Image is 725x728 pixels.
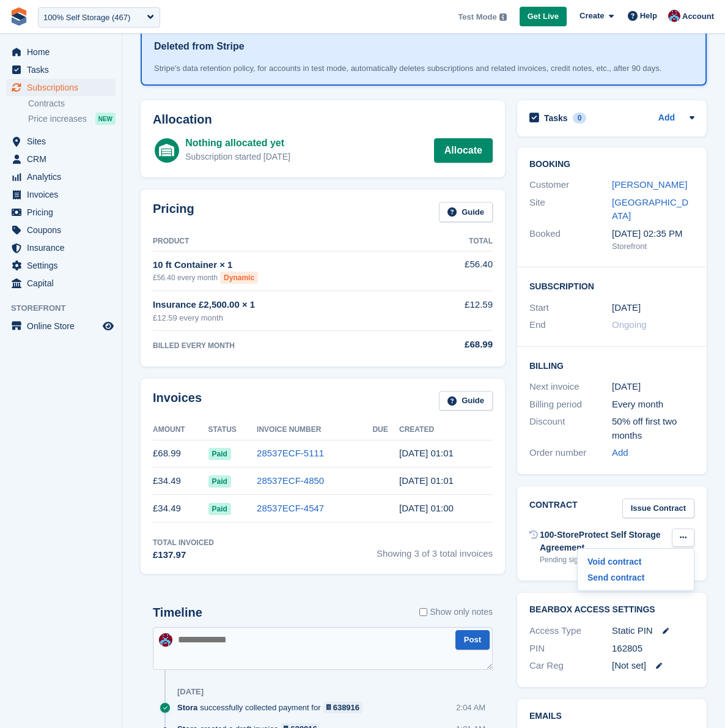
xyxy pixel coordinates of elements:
th: Product [153,232,421,251]
div: Start [529,301,612,315]
div: Booked [529,227,612,253]
th: Due [372,420,399,440]
span: Paid [208,503,231,515]
span: Capital [27,275,100,292]
a: menu [6,133,116,150]
span: CRM [27,150,100,168]
span: Analytics [27,168,100,185]
div: £56.40 every month [153,272,421,284]
img: David Hughes [159,633,172,647]
div: 2:04 AM [456,702,485,713]
img: stora-icon-8386f47178a22dfd0bd8f6a31ec36ba5ce8667c1dd55bd0f319d3a0aa187defe.svg [10,7,28,26]
time: 2025-05-08 00:00:00 UTC [612,301,641,315]
div: 0 [573,113,587,124]
div: Static PIN [612,624,694,638]
h2: BearBox Access Settings [529,605,694,615]
div: Order number [529,446,612,460]
h2: Pricing [153,202,194,222]
a: 28537ECF-4547 [257,503,324,513]
h2: Invoices [153,391,202,411]
a: menu [6,43,116,61]
div: Customer [529,178,612,192]
span: Get Live [528,10,559,23]
span: Subscriptions [27,79,100,96]
div: Discount [529,415,612,442]
a: menu [6,150,116,168]
div: BILLED EVERY MONTH [153,340,421,351]
div: £68.99 [421,338,493,352]
div: Car Reg [529,659,612,673]
div: £12.59 every month [153,312,421,324]
span: Ongoing [612,319,647,330]
div: Access Type [529,624,612,638]
span: Test Mode [458,11,496,23]
td: £12.59 [421,291,493,331]
img: icon-info-grey-7440780725fd019a000dd9b08b2336e03edf1995a4989e88bcd33f0948082b44.svg [499,13,507,21]
h2: Subscription [529,280,694,292]
a: Allocate [434,138,493,163]
span: Pricing [27,204,100,221]
a: Send contract [583,570,689,585]
a: Void contract [583,554,689,570]
th: Status [208,420,257,440]
th: Invoice Number [257,420,372,440]
div: £137.97 [153,548,214,562]
span: Invoices [27,186,100,203]
div: Pending signature [540,554,672,565]
h2: Timeline [153,606,202,620]
a: [GEOGRAPHIC_DATA] [612,197,688,221]
span: Showing 3 of 3 total invoices [377,537,493,562]
div: PIN [529,642,612,656]
a: 28537ECF-4850 [257,475,324,486]
div: Storefront [612,240,694,253]
a: menu [6,257,116,274]
time: 2025-05-08 00:00:35 UTC [399,503,454,513]
button: Post [455,630,490,650]
div: successfully collected payment for [177,702,369,713]
h2: Booking [529,160,694,169]
div: 50% off first two months [612,415,694,442]
div: Dynamic [220,272,258,284]
div: End [529,318,612,332]
div: 100-StoreProtect Self Storage Agreement [540,529,672,554]
h2: Billing [529,359,694,371]
a: 638916 [323,702,363,713]
h2: Emails [529,711,694,721]
div: Insurance £2,500.00 × 1 [153,298,421,312]
div: [DATE] 02:35 PM [612,227,694,241]
a: Preview store [101,319,116,333]
div: Billing period [529,398,612,412]
span: Tasks [27,61,100,78]
td: £34.49 [153,467,208,495]
div: [DATE] [177,687,204,697]
span: Sites [27,133,100,150]
a: menu [6,204,116,221]
a: Contracts [28,98,116,110]
div: [DATE] [612,380,694,394]
div: Nothing allocated yet [185,136,290,150]
th: Total [421,232,493,251]
h2: Allocation [153,113,493,127]
td: £34.49 [153,495,208,522]
span: Home [27,43,100,61]
img: David Hughes [668,10,680,22]
h1: Deleted from Stripe [154,39,245,54]
time: 2025-06-08 00:01:15 UTC [399,475,454,486]
a: 28537ECF-5111 [257,448,324,458]
a: Add [658,111,675,125]
a: menu [6,61,116,78]
span: Help [640,10,657,22]
a: Get Live [520,7,567,27]
div: 162805 [612,642,694,656]
a: menu [6,168,116,185]
a: menu [6,186,116,203]
a: menu [6,239,116,256]
span: Online Store [27,318,100,335]
div: Subscription started [DATE] [185,150,290,163]
h2: Tasks [544,113,568,124]
div: 100% Self Storage (467) [43,12,130,24]
div: Stripe's data retention policy, for accounts in test mode, automatically deletes subscriptions an... [154,62,693,75]
span: Account [682,10,714,23]
time: 2025-07-08 00:01:00 UTC [399,448,454,458]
